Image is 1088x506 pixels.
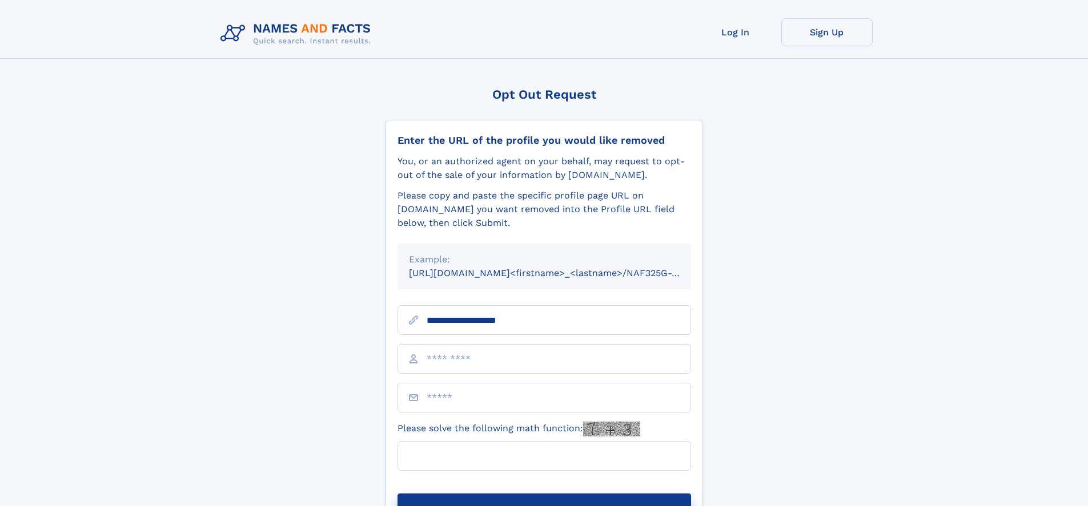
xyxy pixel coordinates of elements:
a: Log In [690,18,781,46]
div: Opt Out Request [386,87,703,102]
div: Please copy and paste the specific profile page URL on [DOMAIN_NAME] you want removed into the Pr... [398,189,691,230]
a: Sign Up [781,18,873,46]
label: Please solve the following math function: [398,422,640,436]
div: You, or an authorized agent on your behalf, may request to opt-out of the sale of your informatio... [398,155,691,182]
img: Logo Names and Facts [216,18,380,49]
small: [URL][DOMAIN_NAME]<firstname>_<lastname>/NAF325G-xxxxxxxx [409,268,713,278]
div: Example: [409,253,680,266]
div: Enter the URL of the profile you would like removed [398,134,691,147]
